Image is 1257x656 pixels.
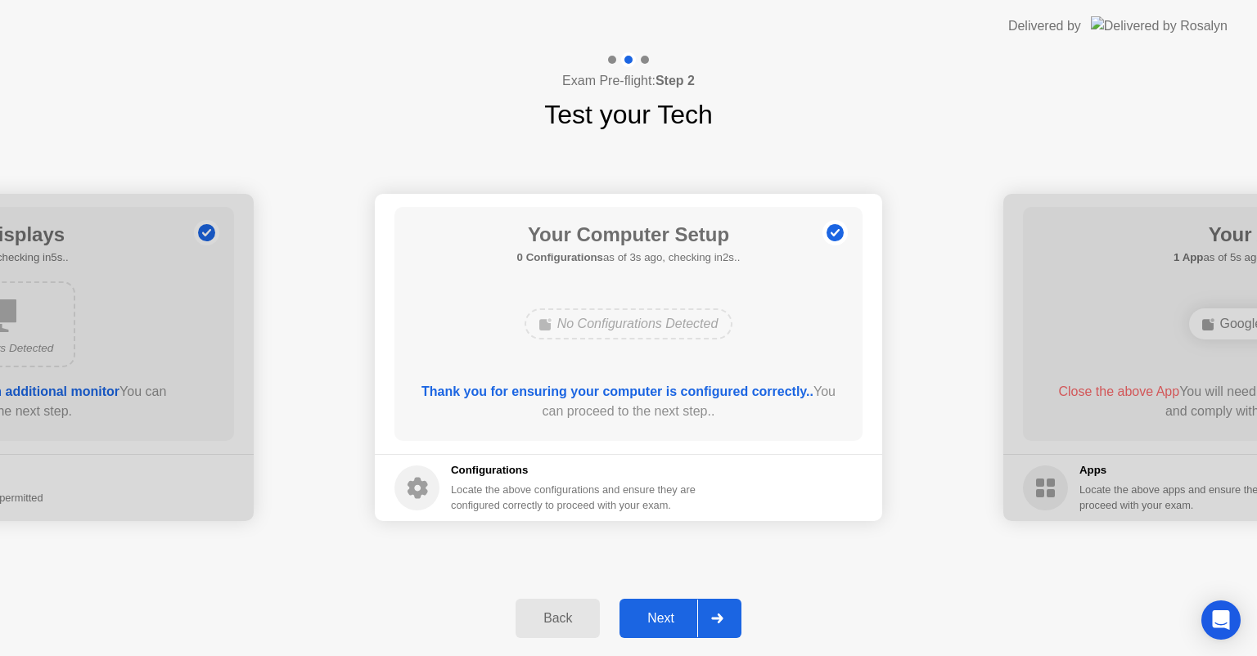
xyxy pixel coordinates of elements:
div: Delivered by [1008,16,1081,36]
button: Back [516,599,600,638]
h5: as of 3s ago, checking in2s.. [517,249,741,266]
h1: Your Computer Setup [517,220,741,249]
div: Locate the above configurations and ensure they are configured correctly to proceed with your exam. [451,482,699,513]
h5: Configurations [451,462,699,479]
b: 0 Configurations [517,251,603,263]
h4: Exam Pre-flight: [562,71,695,91]
b: Thank you for ensuring your computer is configured correctly.. [421,384,813,398]
button: Next [619,599,741,638]
b: Step 2 [656,74,695,88]
div: No Configurations Detected [525,308,733,339]
div: Open Intercom Messenger [1201,600,1241,640]
div: You can proceed to the next step.. [418,382,840,421]
div: Next [624,611,697,626]
div: Back [520,611,595,626]
img: Delivered by Rosalyn [1091,16,1228,35]
h1: Test your Tech [544,95,713,134]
